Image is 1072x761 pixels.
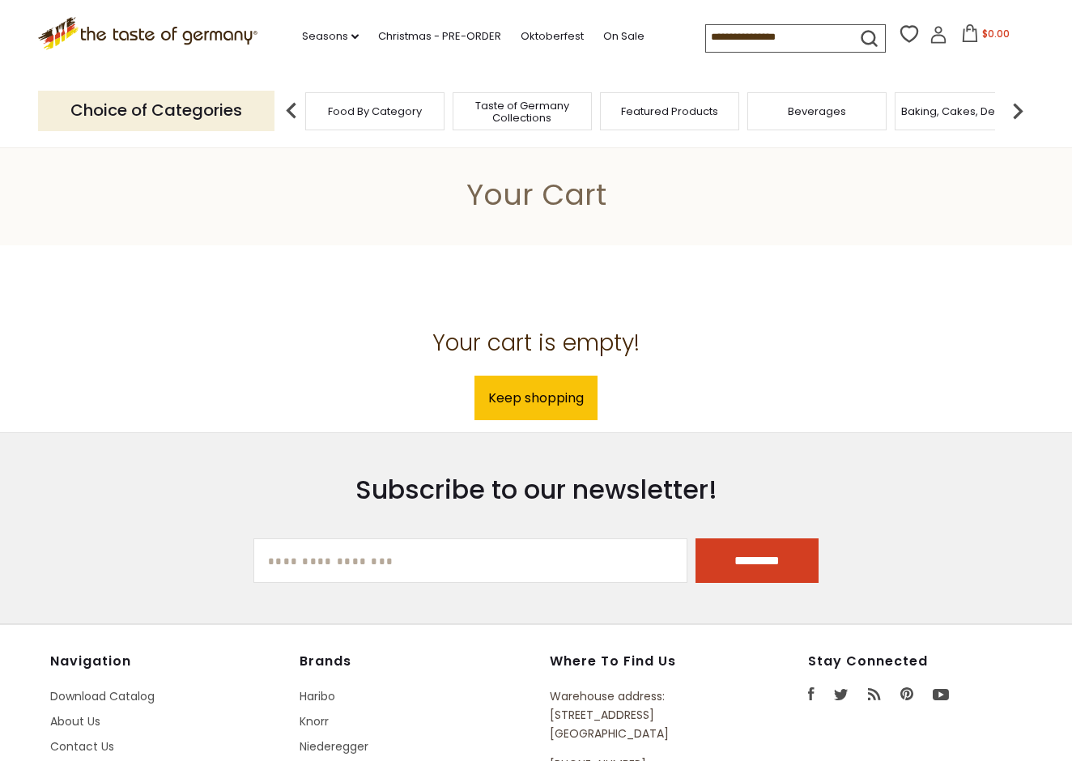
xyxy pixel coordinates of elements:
h1: Your Cart [50,176,1022,213]
h4: Where to find us [550,653,734,670]
span: $0.00 [982,27,1010,40]
p: Choice of Categories [38,91,274,130]
a: Download Catalog [50,688,155,704]
a: Knorr [300,713,329,729]
a: Haribo [300,688,335,704]
h4: Navigation [50,653,283,670]
a: About Us [50,713,100,729]
h3: Subscribe to our newsletter! [253,474,819,506]
a: Taste of Germany Collections [457,100,587,124]
a: Contact Us [50,738,114,755]
a: Seasons [302,28,359,45]
img: next arrow [1002,95,1034,127]
a: Food By Category [328,105,422,117]
a: Beverages [788,105,846,117]
button: $0.00 [951,24,1019,49]
h4: Stay Connected [808,653,1022,670]
img: previous arrow [275,95,308,127]
p: Warehouse address: [STREET_ADDRESS] [GEOGRAPHIC_DATA] [550,687,734,744]
a: Featured Products [621,105,718,117]
a: Christmas - PRE-ORDER [378,28,501,45]
a: Keep shopping [474,376,598,420]
a: Oktoberfest [521,28,584,45]
a: On Sale [603,28,644,45]
a: Baking, Cakes, Desserts [901,105,1027,117]
h4: Brands [300,653,533,670]
h2: Your cart is empty! [50,329,1022,357]
a: Niederegger [300,738,368,755]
